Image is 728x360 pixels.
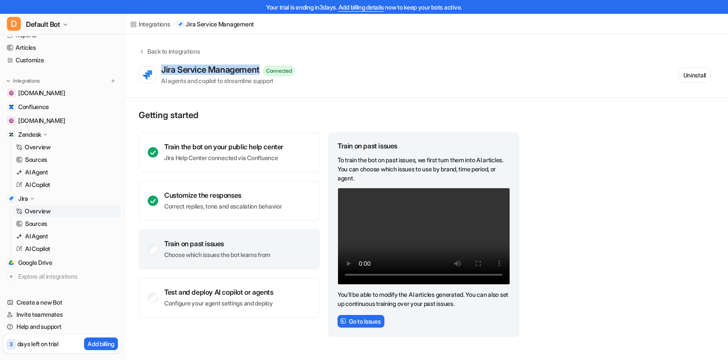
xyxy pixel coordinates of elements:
[26,18,60,30] span: Default Bot
[13,77,40,84] p: Integrations
[13,154,121,166] a: Sources
[161,76,295,85] div: AI agents and copilot to streamline support
[164,239,270,248] div: Train on past issues
[9,118,14,123] img: id.atlassian.com
[3,42,121,54] a: Articles
[18,89,65,97] span: [DOMAIN_NAME]
[25,143,51,151] p: Overview
[340,318,346,324] img: FrameIcon
[263,66,295,76] div: Connected
[177,20,254,29] a: Jira Service Management
[88,339,114,348] p: Add billing
[9,132,14,137] img: Zendesk
[3,257,121,269] a: Google DriveGoogle Drive
[679,67,711,83] button: Uninstall
[145,47,200,56] div: Back to integrations
[13,141,121,153] a: Overview
[3,101,121,113] a: ConfluenceConfluence
[338,290,510,308] p: You’ll be able to modify the AI articles generated. You can also set up continuous training over ...
[7,17,21,31] span: D
[25,219,47,228] p: Sources
[25,168,48,177] p: AI Agent
[13,179,121,191] a: AI Copilot
[3,309,121,321] a: Invite teammates
[164,288,273,296] div: Test and deploy AI copilot or agents
[18,194,28,203] p: Jira
[110,78,116,84] img: menu_add.svg
[10,341,13,348] p: 3
[338,155,510,183] p: To train the bot on past issues, we first turn them into AI articles. You can choose which issues...
[3,321,121,333] a: Help and support
[164,154,283,162] p: Jira Help Center connected via Confluence
[139,47,200,64] button: Back to integrations
[3,87,121,99] a: home.atlassian.com[DOMAIN_NAME]
[185,20,254,29] p: Jira Service Management
[164,191,282,199] div: Customize the responses
[9,90,14,96] img: home.atlassian.com
[13,218,121,230] a: Sources
[25,155,47,164] p: Sources
[130,19,170,29] a: Integrations
[338,141,510,150] div: Train on past issues
[25,180,50,189] p: AI Copilot
[18,130,41,139] p: Zendesk
[139,19,170,29] div: Integrations
[164,202,282,211] p: Correct replies, tone and escalation behavior
[84,337,118,350] button: Add billing
[25,244,50,253] p: AI Copilot
[338,3,384,11] a: Add billing details
[18,258,52,267] span: Google Drive
[25,207,51,215] p: Overview
[13,243,121,255] a: AI Copilot
[18,270,117,283] span: Explore all integrations
[164,251,270,259] p: Choose which issues the bot learns from
[9,104,14,109] img: Confluence
[17,339,58,348] p: days left on trial
[161,64,263,75] div: Jira Service Management
[18,103,49,111] span: Confluence
[13,230,121,242] a: AI Agent
[164,142,283,151] div: Train the bot on your public help center
[9,260,14,265] img: Google Drive
[7,272,16,281] img: explore all integrations
[3,77,42,85] button: Integrations
[13,166,121,178] a: AI Agent
[3,115,121,127] a: id.atlassian.com[DOMAIN_NAME]
[338,188,510,285] video: Your browser does not support the video tag.
[9,196,14,201] img: Jira
[18,116,65,125] span: [DOMAIN_NAME]
[164,299,273,308] p: Configure your agent settings and deploy
[13,205,121,217] a: Overview
[139,110,520,120] p: Getting started
[3,296,121,309] a: Create a new Bot
[25,232,48,241] p: AI Agent
[338,315,384,328] button: Go to Issues
[5,78,11,84] img: expand menu
[173,20,175,28] span: /
[3,54,121,66] a: Customize
[3,270,121,283] a: Explore all integrations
